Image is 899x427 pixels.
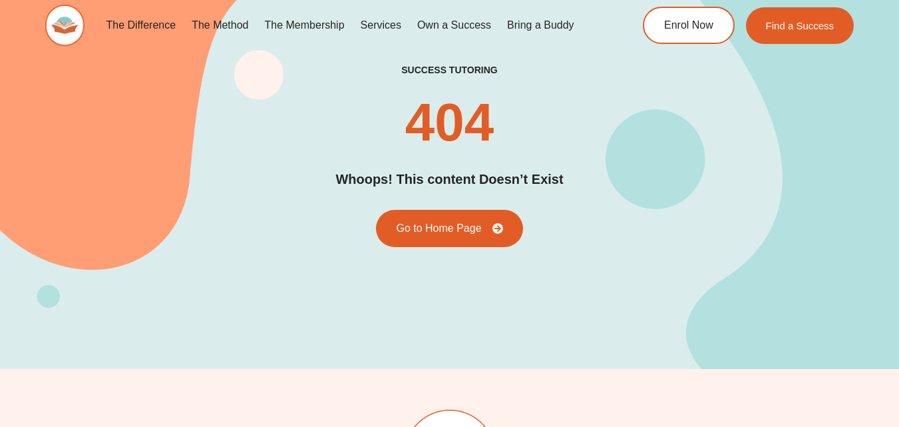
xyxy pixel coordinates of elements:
[353,10,409,41] a: Services
[98,10,184,41] a: The Difference
[335,169,563,190] h2: Whoops! This content Doesn’t Exist
[401,64,497,76] h2: success tutoring
[766,21,834,31] span: Find a Success
[184,10,256,41] a: The Method
[376,210,522,247] a: Go to Home Page
[257,10,353,41] a: The Membership
[664,20,713,31] span: Enrol Now
[409,10,499,41] a: Own a Success
[499,10,582,41] a: Bring a Buddy
[643,7,735,44] a: Enrol Now
[405,96,494,149] h2: 404
[98,10,596,41] nav: Menu
[746,7,854,44] a: Find a Success
[396,223,481,234] span: Go to Home Page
